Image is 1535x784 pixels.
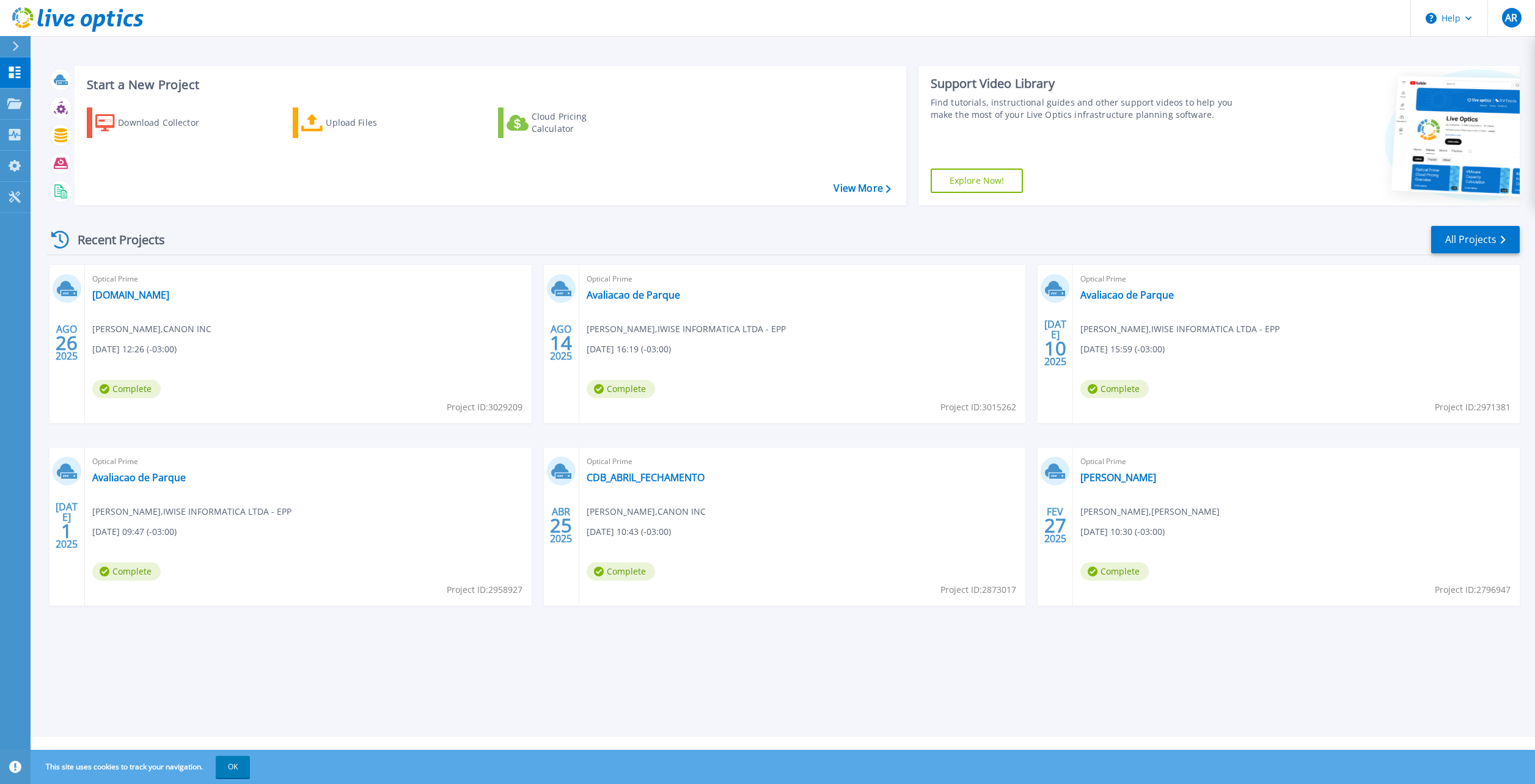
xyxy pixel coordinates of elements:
[1435,583,1511,597] span: Project ID: 2796947
[87,78,890,92] h3: Start a New Project
[940,583,1016,597] span: Project ID: 2873017
[1080,562,1149,581] span: Complete
[92,471,186,484] a: Avaliacao de Parque
[1044,321,1067,365] div: [DATE] 2025
[61,526,72,536] span: 1
[447,583,522,597] span: Project ID: 2958927
[498,107,634,138] a: Cloud Pricing Calculator
[1080,289,1174,301] a: Avaliacao de Parque
[55,503,78,548] div: [DATE] 2025
[1044,520,1066,531] span: 27
[1505,13,1517,23] span: AR
[92,562,161,581] span: Complete
[931,96,1241,121] div: Find tutorials, instructional guides and other support videos to help you make the most of your L...
[92,380,161,398] span: Complete
[587,380,655,398] span: Complete
[55,321,78,365] div: AGO 2025
[1044,343,1066,354] span: 10
[587,322,786,336] span: [PERSON_NAME] , IWISE INFORMATICA LTDA - EPP
[1080,455,1512,468] span: Optical Prime
[549,503,573,548] div: ABR 2025
[92,343,177,356] span: [DATE] 12:26 (-03:00)
[326,111,423,135] div: Upload Files
[293,107,429,138] a: Upload Files
[92,272,524,286] span: Optical Prime
[92,322,211,336] span: [PERSON_NAME] , CANON INC
[87,107,223,138] a: Download Collector
[587,289,680,301] a: Avaliacao de Parque
[56,338,78,348] span: 26
[1431,226,1520,253] a: All Projects
[587,343,671,356] span: [DATE] 16:19 (-03:00)
[92,505,291,518] span: [PERSON_NAME] , IWISE INFORMATICA LTDA - EPP
[550,520,572,531] span: 25
[92,455,524,468] span: Optical Prime
[549,321,573,365] div: AGO 2025
[1435,401,1511,414] span: Project ID: 2971381
[447,401,522,414] span: Project ID: 3029209
[532,111,629,135] div: Cloud Pricing Calculator
[587,471,705,484] a: CDB_ABRIL_FECHAMENTO
[587,272,1019,286] span: Optical Prime
[931,169,1024,193] a: Explore Now!
[216,756,250,778] button: OK
[1044,503,1067,548] div: FEV 2025
[47,225,181,255] div: Recent Projects
[550,338,572,348] span: 14
[1080,471,1156,484] a: [PERSON_NAME]
[92,289,169,301] a: [DOMAIN_NAME]
[34,756,250,778] span: This site uses cookies to track your navigation.
[587,525,671,539] span: [DATE] 10:43 (-03:00)
[1080,525,1165,539] span: [DATE] 10:30 (-03:00)
[587,455,1019,468] span: Optical Prime
[1080,272,1512,286] span: Optical Prime
[940,401,1016,414] span: Project ID: 3015262
[587,505,706,518] span: [PERSON_NAME] , CANON INC
[1080,380,1149,398] span: Complete
[1080,343,1165,356] span: [DATE] 15:59 (-03:00)
[92,525,177,539] span: [DATE] 09:47 (-03:00)
[833,183,890,194] a: View More
[1080,505,1220,518] span: [PERSON_NAME] , [PERSON_NAME]
[1080,322,1280,336] span: [PERSON_NAME] , IWISE INFORMATICA LTDA - EPP
[931,76,1241,92] div: Support Video Library
[587,562,655,581] span: Complete
[118,111,216,135] div: Download Collector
